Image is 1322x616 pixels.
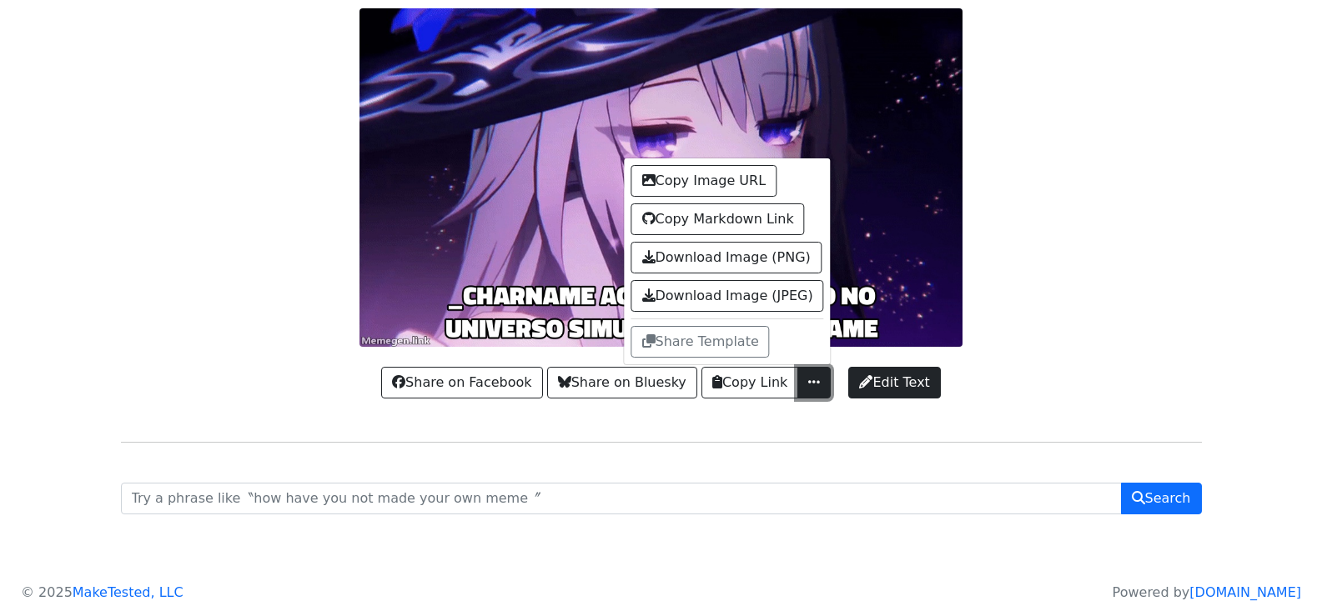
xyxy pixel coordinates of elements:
[1121,483,1202,514] button: Search
[1189,584,1301,600] a: [DOMAIN_NAME]
[73,584,183,600] a: MakeTested, LLC
[859,373,929,393] span: Edit Text
[1113,583,1301,603] p: Powered by
[631,242,822,273] a: Download Image (PNG)
[631,203,805,235] button: Copy Markdown Link
[701,367,798,398] button: Copy Link
[392,373,531,393] span: Share on Facebook
[21,583,183,603] p: © 2025
[381,367,542,398] a: Share on Facebook
[631,326,770,358] button: Share Template
[121,483,1122,514] input: Try a phrase like〝how have you not made your own meme〞
[631,165,777,197] button: Copy Image URL
[848,367,940,398] a: Edit Text
[631,280,824,312] a: Download Image (JPEG)
[547,367,697,398] a: Share on Bluesky
[1132,488,1191,508] span: Search
[558,373,686,393] span: Share on Bluesky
